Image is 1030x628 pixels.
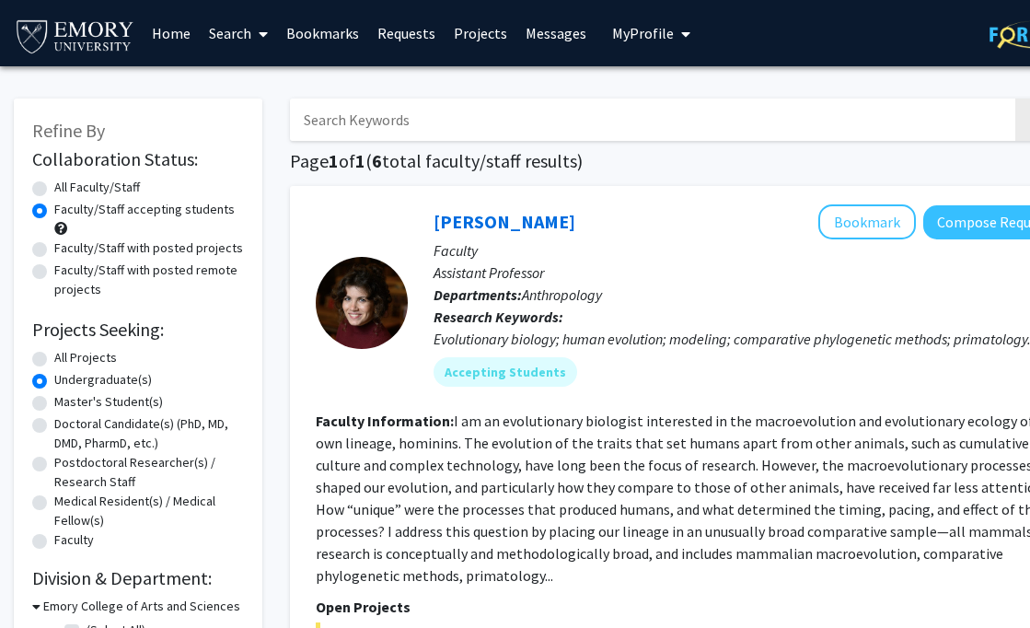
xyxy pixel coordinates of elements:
label: Faculty [54,530,94,550]
label: Undergraduate(s) [54,370,152,390]
label: Faculty/Staff with posted remote projects [54,261,244,299]
button: Add Laura van Holstein to Bookmarks [818,204,916,239]
h2: Collaboration Status: [32,148,244,170]
label: Master's Student(s) [54,392,163,412]
span: My Profile [612,24,674,42]
label: All Projects [54,348,117,367]
label: Medical Resident(s) / Medical Fellow(s) [54,492,244,530]
mat-chip: Accepting Students [434,357,577,387]
label: All Faculty/Staff [54,178,140,197]
span: 6 [372,149,382,172]
a: Search [200,1,277,65]
span: 1 [355,149,365,172]
input: Search Keywords [290,99,1013,141]
h3: Emory College of Arts and Sciences [43,597,240,616]
b: Faculty Information: [316,412,454,430]
h2: Projects Seeking: [32,319,244,341]
label: Postdoctoral Researcher(s) / Research Staff [54,453,244,492]
span: 1 [329,149,339,172]
span: Anthropology [522,285,602,304]
label: Faculty/Staff accepting students [54,200,235,219]
label: Faculty/Staff with posted projects [54,238,243,258]
a: [PERSON_NAME] [434,210,575,233]
span: Refine By [32,119,105,142]
a: Requests [368,1,445,65]
b: Research Keywords: [434,308,563,326]
b: Departments: [434,285,522,304]
a: Messages [516,1,596,65]
a: Projects [445,1,516,65]
h2: Division & Department: [32,567,244,589]
a: Home [143,1,200,65]
iframe: Chat [14,545,78,614]
a: Bookmarks [277,1,368,65]
label: Doctoral Candidate(s) (PhD, MD, DMD, PharmD, etc.) [54,414,244,453]
img: Emory University Logo [14,15,136,56]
